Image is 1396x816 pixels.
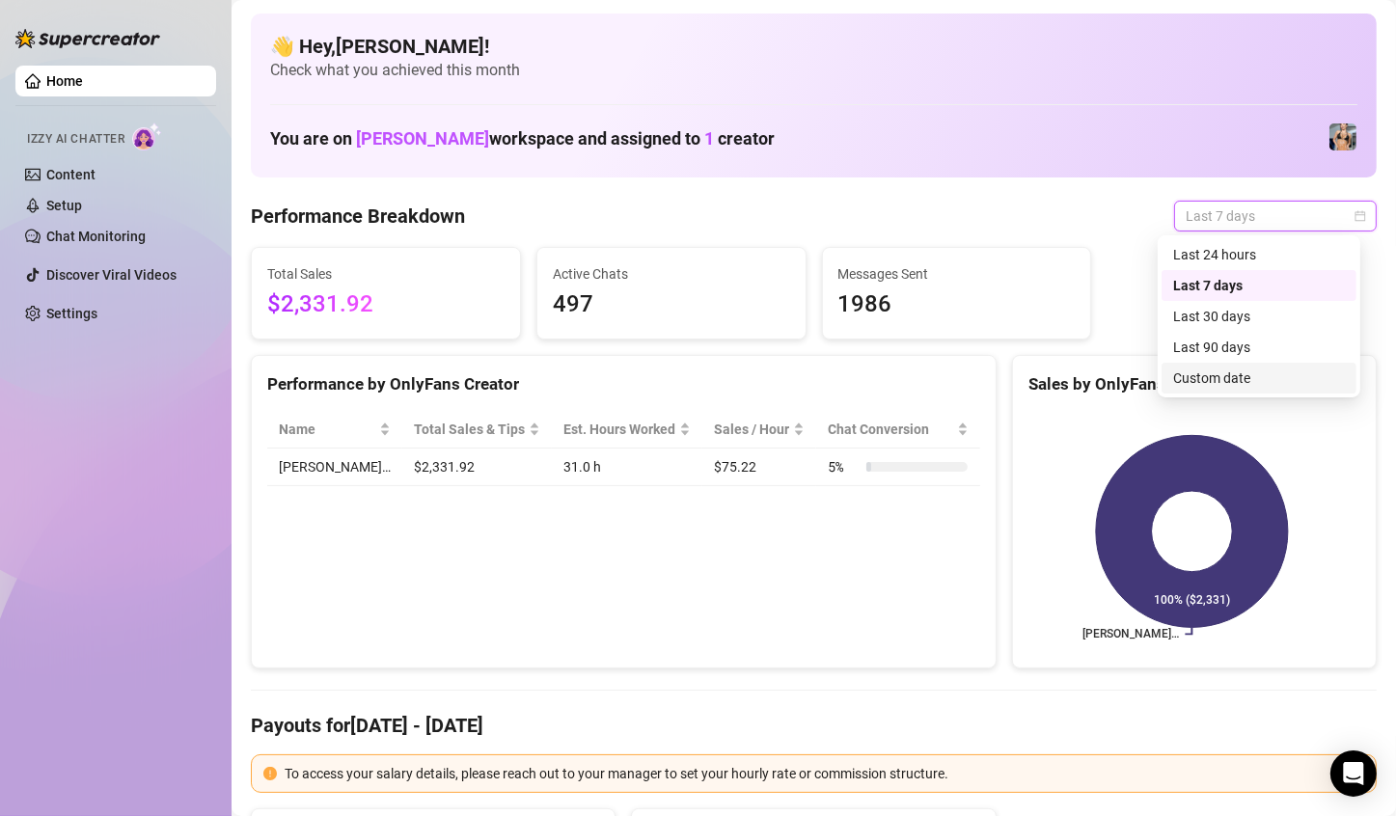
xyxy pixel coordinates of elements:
[1162,301,1356,332] div: Last 30 days
[356,128,489,149] span: [PERSON_NAME]
[1162,270,1356,301] div: Last 7 days
[1162,332,1356,363] div: Last 90 days
[267,263,505,285] span: Total Sales
[1330,750,1377,797] div: Open Intercom Messenger
[263,767,277,780] span: exclamation-circle
[46,198,82,213] a: Setup
[552,449,702,486] td: 31.0 h
[1028,371,1360,397] div: Sales by OnlyFans Creator
[46,167,96,182] a: Content
[1162,363,1356,394] div: Custom date
[132,122,162,150] img: AI Chatter
[267,286,505,323] span: $2,331.92
[270,128,775,150] h1: You are on workspace and assigned to creator
[702,411,816,449] th: Sales / Hour
[285,763,1364,784] div: To access your salary details, please reach out to your manager to set your hourly rate or commis...
[267,411,402,449] th: Name
[46,73,83,89] a: Home
[1186,202,1365,231] span: Last 7 days
[1162,239,1356,270] div: Last 24 hours
[15,29,160,48] img: logo-BBDzfeDw.svg
[828,456,859,477] span: 5 %
[267,449,402,486] td: [PERSON_NAME]…
[27,130,124,149] span: Izzy AI Chatter
[46,267,177,283] a: Discover Viral Videos
[1173,306,1345,327] div: Last 30 days
[714,419,789,440] span: Sales / Hour
[251,203,465,230] h4: Performance Breakdown
[1173,275,1345,296] div: Last 7 days
[270,60,1357,81] span: Check what you achieved this month
[270,33,1357,60] h4: 👋 Hey, [PERSON_NAME] !
[1173,337,1345,358] div: Last 90 days
[1082,628,1179,641] text: [PERSON_NAME]…
[563,419,675,440] div: Est. Hours Worked
[414,419,525,440] span: Total Sales & Tips
[838,286,1076,323] span: 1986
[828,419,952,440] span: Chat Conversion
[553,263,790,285] span: Active Chats
[279,419,375,440] span: Name
[402,411,552,449] th: Total Sales & Tips
[702,449,816,486] td: $75.22
[1173,367,1345,389] div: Custom date
[704,128,714,149] span: 1
[402,449,552,486] td: $2,331.92
[46,306,97,321] a: Settings
[1329,123,1356,150] img: Veronica
[838,263,1076,285] span: Messages Sent
[1355,210,1366,222] span: calendar
[267,371,980,397] div: Performance by OnlyFans Creator
[553,286,790,323] span: 497
[251,712,1377,739] h4: Payouts for [DATE] - [DATE]
[816,411,979,449] th: Chat Conversion
[46,229,146,244] a: Chat Monitoring
[1173,244,1345,265] div: Last 24 hours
